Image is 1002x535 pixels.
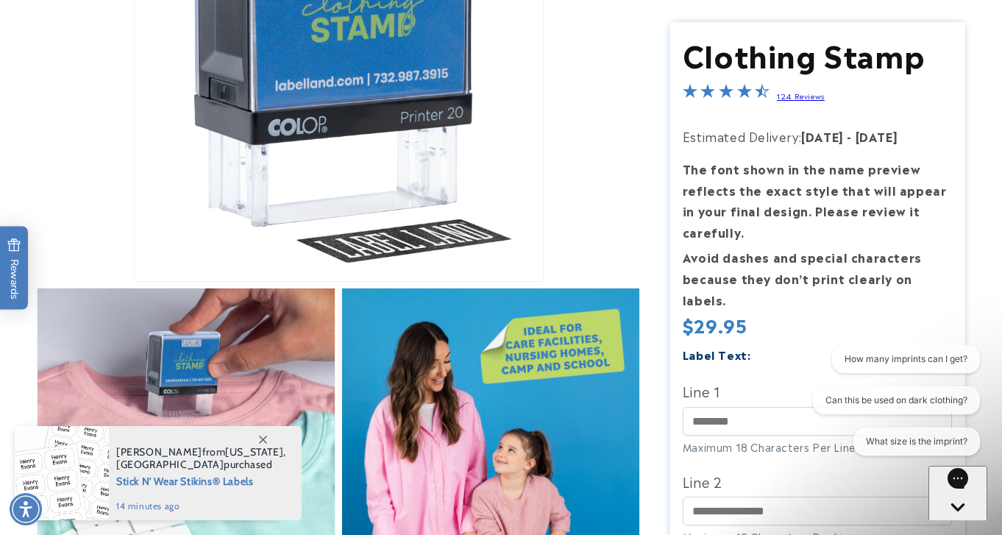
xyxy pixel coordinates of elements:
[683,248,922,308] strong: Avoid dashes and special characters because they don’t print clearly on labels.
[116,458,224,471] span: [GEOGRAPHIC_DATA]
[683,312,747,339] span: $29.95
[683,126,953,147] p: Estimated Delivery:
[683,86,770,104] span: 4.4-star overall rating
[116,445,202,458] span: [PERSON_NAME]
[10,493,42,525] div: Accessibility Menu
[777,91,825,101] a: 124 Reviews - open in a new tab
[847,127,852,145] strong: -
[928,466,987,520] iframe: Gorgias live chat messenger
[683,470,953,493] label: Line 2
[225,445,283,458] span: [US_STATE]
[801,127,844,145] strong: [DATE]
[683,35,953,74] h1: Clothing Stamp
[7,238,21,299] span: Rewards
[683,380,953,403] label: Line 1
[116,446,286,471] span: from , purchased
[683,347,751,364] label: Label Text:
[116,500,286,513] span: 14 minutes ago
[683,439,953,455] div: Maximum 18 Characters Per Line
[799,345,987,469] iframe: Gorgias live chat conversation starters
[116,471,286,489] span: Stick N' Wear Stikins® Labels
[683,160,947,241] strong: The font shown in the name preview reflects the exact style that will appear in your final design...
[856,127,898,145] strong: [DATE]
